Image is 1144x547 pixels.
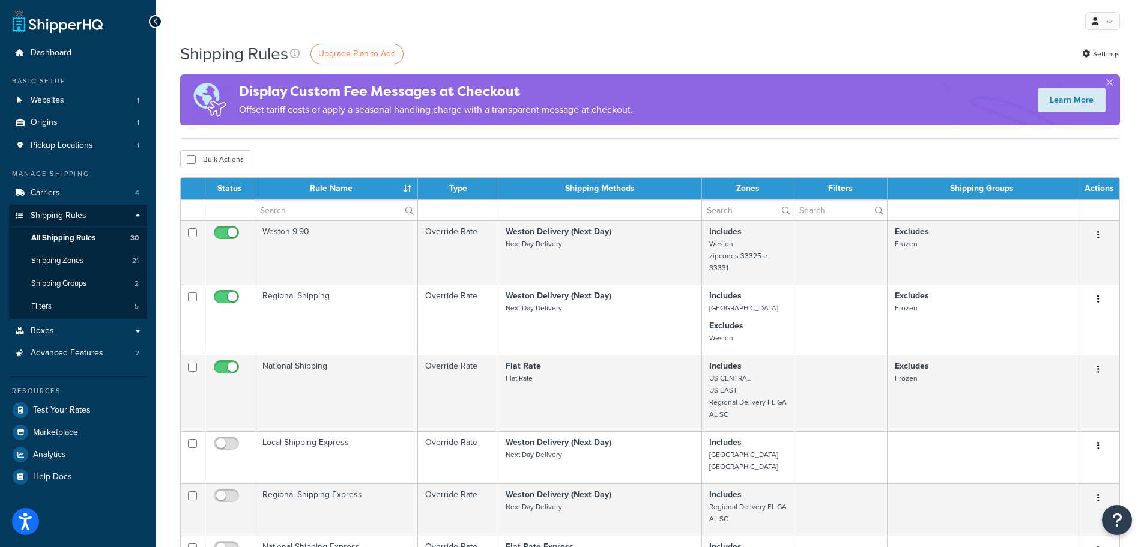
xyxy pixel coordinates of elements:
[180,42,288,65] h1: Shipping Rules
[31,141,93,151] span: Pickup Locations
[135,301,139,312] span: 5
[794,200,887,220] input: Search
[255,200,417,220] input: Search
[239,82,633,101] h4: Display Custom Fee Messages at Checkout
[506,289,611,302] strong: Weston Delivery (Next Day)
[709,360,742,372] strong: Includes
[318,47,396,60] span: Upgrade Plan to Add
[702,200,794,220] input: Search
[895,360,929,372] strong: Excludes
[888,178,1077,199] th: Shipping Groups
[709,319,743,332] strong: Excludes
[709,488,742,501] strong: Includes
[9,227,147,249] li: All Shipping Rules
[9,444,147,465] a: Analytics
[255,178,418,199] th: Rule Name : activate to sort column ascending
[9,205,147,319] li: Shipping Rules
[31,301,52,312] span: Filters
[9,134,147,157] li: Pickup Locations
[895,373,918,384] small: Frozen
[1082,46,1120,62] a: Settings
[506,488,611,501] strong: Weston Delivery (Next Day)
[709,373,787,420] small: US CENTRAL US EAST Regional Delivery FL GA AL SC
[137,141,139,151] span: 1
[506,303,562,313] small: Next Day Delivery
[506,225,611,238] strong: Weston Delivery (Next Day)
[33,405,91,416] span: Test Your Rates
[506,360,541,372] strong: Flat Rate
[135,279,139,289] span: 2
[9,320,147,342] a: Boxes
[31,118,58,128] span: Origins
[895,289,929,302] strong: Excludes
[709,333,733,343] small: Weston
[9,182,147,204] a: Carriers 4
[31,256,83,266] span: Shipping Zones
[709,303,778,313] small: [GEOGRAPHIC_DATA]
[9,169,147,179] div: Manage Shipping
[506,436,611,449] strong: Weston Delivery (Next Day)
[895,303,918,313] small: Frozen
[9,399,147,421] a: Test Your Rates
[135,348,139,358] span: 2
[418,431,498,483] td: Override Rate
[255,285,418,355] td: Regional Shipping
[31,326,54,336] span: Boxes
[709,225,742,238] strong: Includes
[9,466,147,488] li: Help Docs
[31,95,64,106] span: Websites
[239,101,633,118] p: Offset tariff costs or apply a seasonal handling charge with a transparent message at checkout.
[9,386,147,396] div: Resources
[506,501,562,512] small: Next Day Delivery
[709,501,787,524] small: Regional Delivery FL GA AL SC
[709,436,742,449] strong: Includes
[418,483,498,536] td: Override Rate
[180,150,250,168] button: Bulk Actions
[180,74,239,125] img: duties-banner-06bc72dcb5fe05cb3f9472aba00be2ae8eb53ab6f0d8bb03d382ba314ac3c341.png
[9,182,147,204] li: Carriers
[895,225,929,238] strong: Excludes
[895,238,918,249] small: Frozen
[9,89,147,112] a: Websites 1
[31,211,86,221] span: Shipping Rules
[204,178,255,199] th: Status
[310,44,404,64] a: Upgrade Plan to Add
[498,178,702,199] th: Shipping Methods
[31,348,103,358] span: Advanced Features
[9,342,147,364] a: Advanced Features 2
[31,279,86,289] span: Shipping Groups
[132,256,139,266] span: 21
[9,273,147,295] li: Shipping Groups
[9,295,147,318] li: Filters
[1038,88,1106,112] a: Learn More
[9,227,147,249] a: All Shipping Rules 30
[418,178,498,199] th: Type
[9,422,147,443] a: Marketplace
[1102,505,1132,535] button: Open Resource Center
[709,238,767,273] small: Weston zipcodes 33325 e 33331
[255,431,418,483] td: Local Shipping Express
[9,205,147,227] a: Shipping Rules
[418,355,498,431] td: Override Rate
[9,42,147,64] a: Dashboard
[9,250,147,272] li: Shipping Zones
[31,188,60,198] span: Carriers
[709,289,742,302] strong: Includes
[702,178,794,199] th: Zones
[31,48,71,58] span: Dashboard
[1077,178,1119,199] th: Actions
[506,449,562,460] small: Next Day Delivery
[9,134,147,157] a: Pickup Locations 1
[506,238,562,249] small: Next Day Delivery
[31,233,95,243] span: All Shipping Rules
[506,373,533,384] small: Flat Rate
[13,9,103,33] a: ShipperHQ Home
[709,449,778,472] small: [GEOGRAPHIC_DATA] [GEOGRAPHIC_DATA]
[137,118,139,128] span: 1
[9,295,147,318] a: Filters 5
[418,220,498,285] td: Override Rate
[9,89,147,112] li: Websites
[418,285,498,355] td: Override Rate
